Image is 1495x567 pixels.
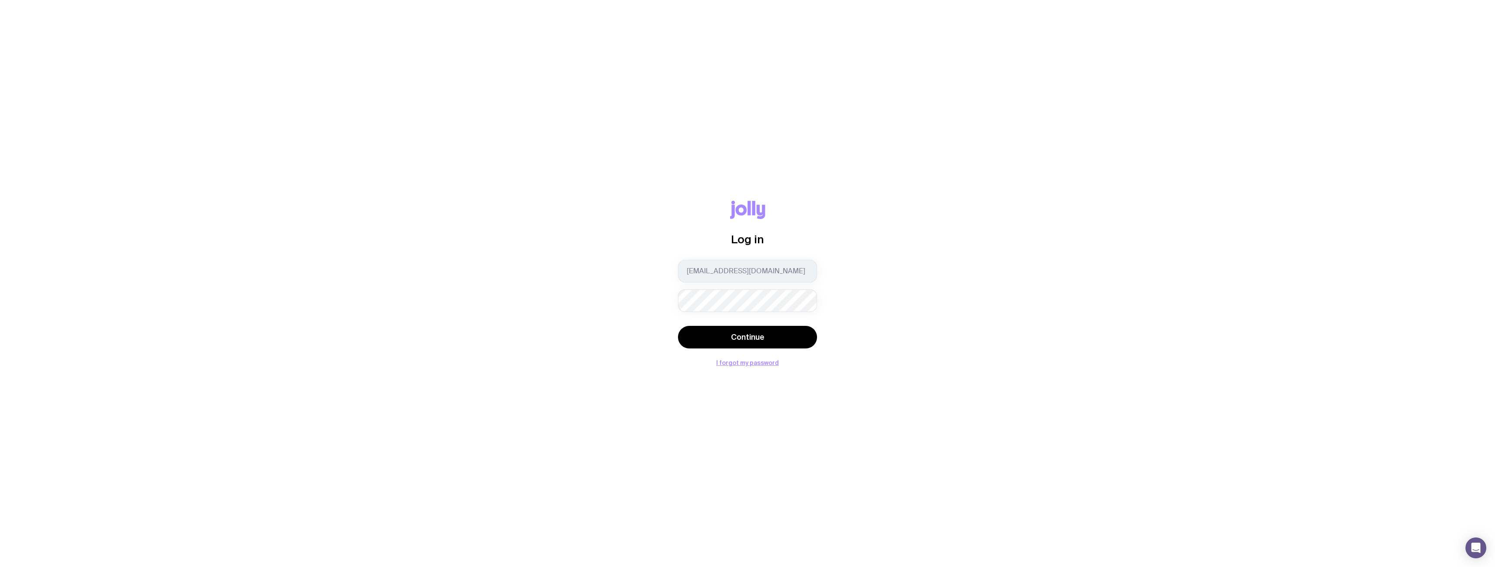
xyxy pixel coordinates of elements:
span: Continue [731,332,764,342]
button: Continue [678,326,817,348]
div: Open Intercom Messenger [1465,537,1486,558]
span: Log in [731,233,764,245]
button: I forgot my password [716,359,779,366]
input: you@email.com [678,260,817,282]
